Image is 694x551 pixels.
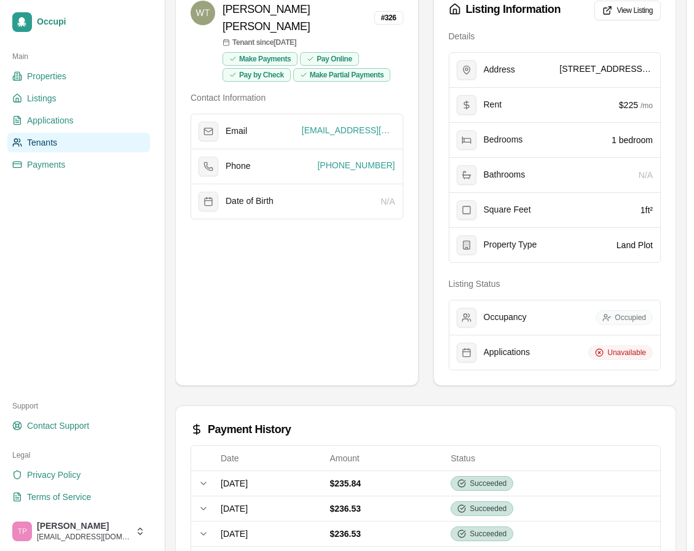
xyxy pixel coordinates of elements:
[223,52,298,66] div: Make Payments
[37,532,130,542] span: [EMAIL_ADDRESS][DOMAIN_NAME]
[223,37,403,47] p: Tenant since [DATE]
[37,521,130,532] span: [PERSON_NAME]
[12,522,32,541] img: Taylor Peake
[223,68,291,82] div: Pay by Check
[37,17,145,28] span: Occupi
[374,11,403,25] div: # 326
[7,155,150,174] a: Payments
[7,88,150,108] a: Listings
[615,313,646,322] span: Occupied
[329,529,361,539] span: $236.53
[7,445,150,465] div: Legal
[607,348,646,358] span: Unavailable
[302,124,395,136] span: [EMAIL_ADDRESS][DOMAIN_NAME]
[27,420,89,432] span: Contact Support
[449,1,561,18] div: Listing Information
[325,446,446,471] th: Amount
[317,159,395,171] span: [PHONE_NUMBER]
[7,416,150,436] a: Contact Support
[27,136,57,149] span: Tenants
[381,197,395,206] span: N/A
[484,100,502,111] span: Rent
[216,446,325,471] th: Date
[221,504,248,514] span: [DATE]
[484,64,515,76] span: Address
[484,135,523,146] span: Bedrooms
[191,421,661,438] div: Payment History
[226,196,274,207] span: Date of Birth
[27,114,74,127] span: Applications
[223,1,369,35] h3: [PERSON_NAME] [PERSON_NAME]
[619,99,638,111] span: $225
[7,517,150,546] button: Taylor Peake[PERSON_NAME][EMAIL_ADDRESS][DOMAIN_NAME]
[191,92,403,104] h4: Contact Information
[617,240,653,250] span: Land Plot
[484,205,531,216] span: Square Feet
[449,278,661,290] h4: Listing Status
[300,52,359,66] div: Pay Online
[7,66,150,86] a: Properties
[7,7,150,37] a: Occupi
[7,47,150,66] div: Main
[27,469,81,481] span: Privacy Policy
[484,347,530,358] span: Applications
[293,68,391,82] div: Make Partial Payments
[641,205,653,215] span: 1 ft²
[612,135,653,145] span: 1 bedroom
[191,1,215,25] img: William Taylor
[641,101,653,111] span: / mo
[27,92,56,104] span: Listings
[329,504,361,514] span: $236.53
[470,529,507,539] span: Succeeded
[27,70,66,82] span: Properties
[484,312,527,323] span: Occupancy
[329,479,361,488] span: $235.84
[470,479,507,488] span: Succeeded
[221,529,248,539] span: [DATE]
[446,446,660,471] th: Status
[221,479,248,488] span: [DATE]
[7,487,150,507] a: Terms of Service
[7,111,150,130] a: Applications
[7,133,150,152] a: Tenants
[594,1,661,20] button: View Listing
[449,30,661,42] h4: Details
[226,161,250,172] span: Phone
[27,158,65,171] span: Payments
[559,63,653,75] button: [STREET_ADDRESS][PERSON_NAME]
[27,491,91,503] span: Terms of Service
[484,170,526,181] span: Bathrooms
[7,465,150,485] a: Privacy Policy
[226,126,247,137] span: Email
[7,396,150,416] div: Support
[639,170,653,180] span: N/A
[470,504,507,514] span: Succeeded
[484,240,537,251] span: Property Type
